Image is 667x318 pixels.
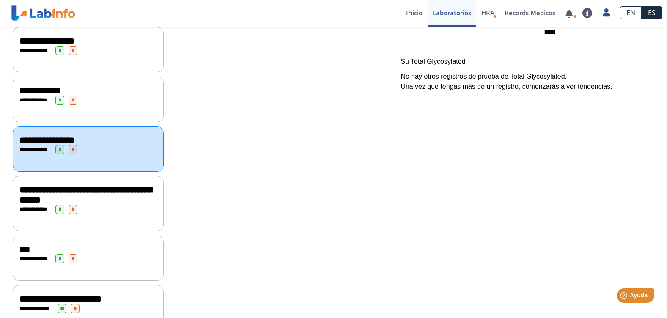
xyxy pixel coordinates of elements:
span: HRA [481,8,494,17]
p: No hay otros registros de prueba de Total Glycosylated. Una vez que tengas más de un registro, co... [401,71,648,92]
a: ES [642,6,662,19]
p: Su Total Glycosylated [401,57,648,67]
iframe: Help widget launcher [592,285,658,309]
a: EN [620,6,642,19]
